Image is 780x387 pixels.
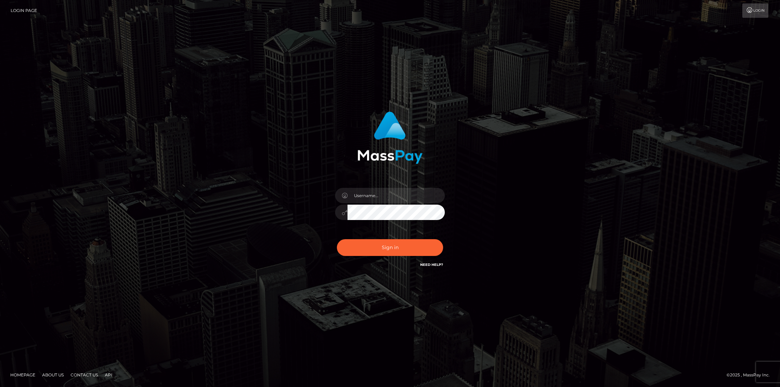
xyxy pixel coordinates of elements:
[727,371,775,379] div: © 2025 , MassPay Inc.
[742,3,768,18] a: Login
[39,370,66,380] a: About Us
[357,112,423,164] img: MassPay Login
[68,370,101,380] a: Contact Us
[8,370,38,380] a: Homepage
[11,3,37,18] a: Login Page
[337,239,443,256] button: Sign in
[102,370,115,380] a: API
[420,262,443,267] a: Need Help?
[348,188,445,203] input: Username...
